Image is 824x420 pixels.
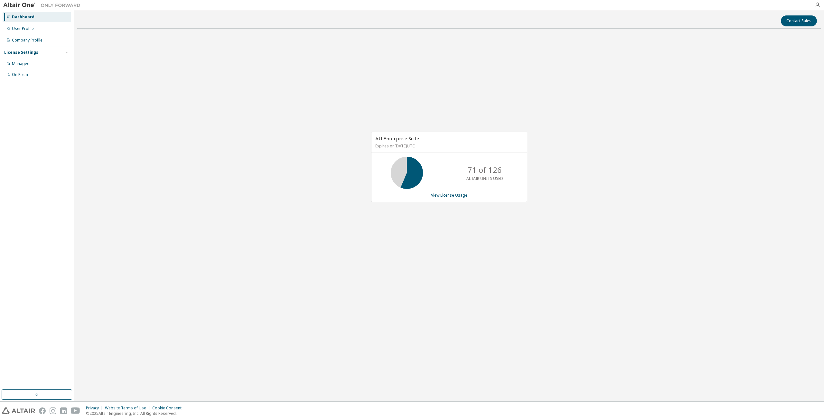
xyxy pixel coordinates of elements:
[781,15,817,26] button: Contact Sales
[50,407,56,414] img: instagram.svg
[12,38,42,43] div: Company Profile
[2,407,35,414] img: altair_logo.svg
[60,407,67,414] img: linkedin.svg
[86,406,105,411] div: Privacy
[12,61,30,66] div: Managed
[12,14,34,20] div: Dashboard
[4,50,38,55] div: License Settings
[39,407,46,414] img: facebook.svg
[3,2,84,8] img: Altair One
[375,135,419,142] span: AU Enterprise Suite
[71,407,80,414] img: youtube.svg
[105,406,152,411] div: Website Terms of Use
[468,164,502,175] p: 71 of 126
[86,411,185,416] p: © 2025 Altair Engineering, Inc. All Rights Reserved.
[12,26,34,31] div: User Profile
[466,176,503,181] p: ALTAIR UNITS USED
[152,406,185,411] div: Cookie Consent
[375,143,521,149] p: Expires on [DATE] UTC
[431,192,467,198] a: View License Usage
[12,72,28,77] div: On Prem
